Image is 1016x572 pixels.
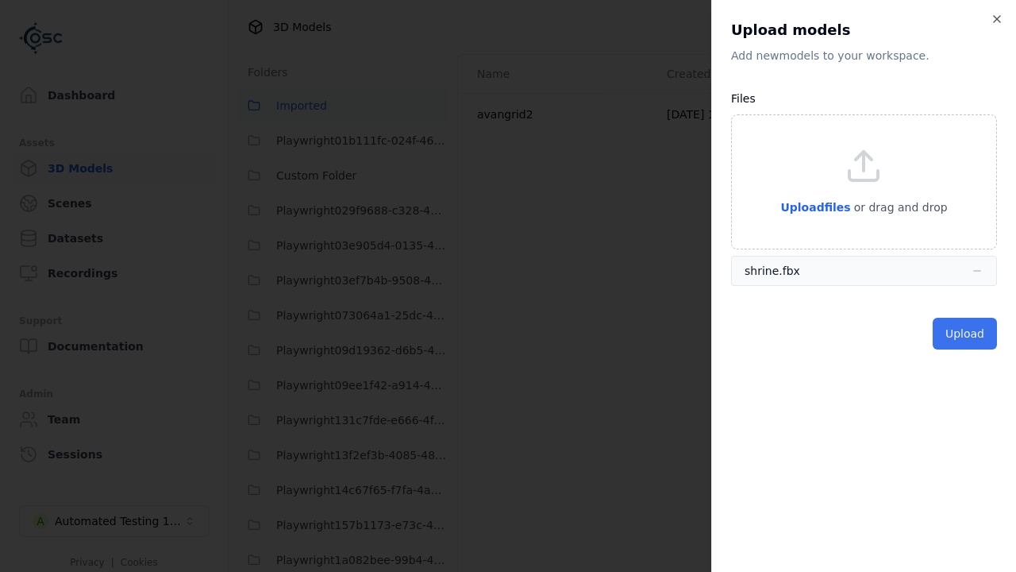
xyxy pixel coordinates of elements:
[851,198,948,217] p: or drag and drop
[933,318,997,350] button: Upload
[731,48,997,64] p: Add new model s to your workspace.
[780,201,850,214] span: Upload files
[731,92,756,105] label: Files
[745,263,800,279] div: shrine.fbx
[731,19,997,41] h2: Upload models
